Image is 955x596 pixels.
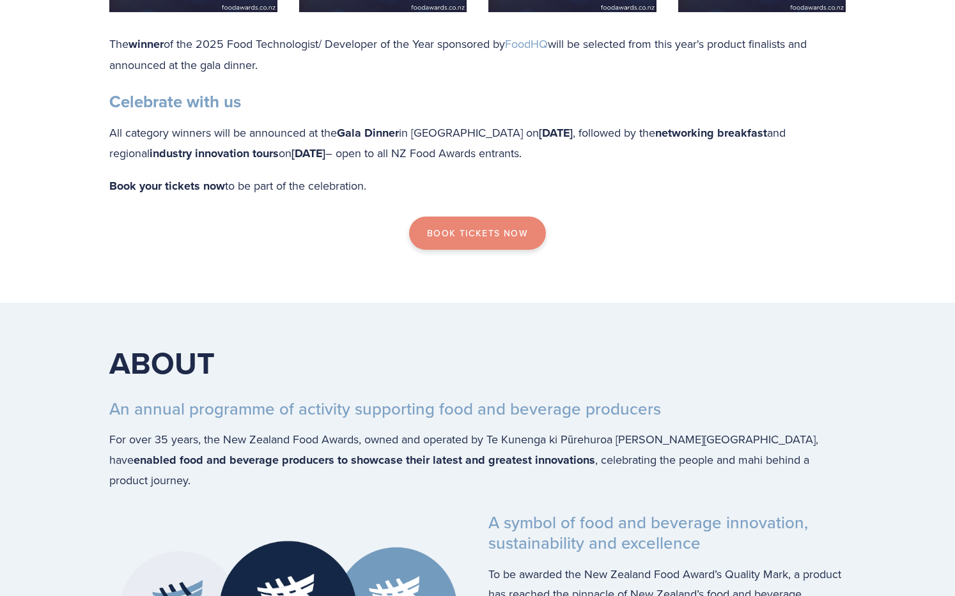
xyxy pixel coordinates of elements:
[109,89,241,114] strong: Celebrate with us
[150,145,279,162] strong: industry innovation tours
[505,36,548,52] a: FoodHQ
[337,125,399,141] strong: Gala Dinner
[109,512,846,554] h3: A symbol of food and beverage innovation, sustainability and excellence
[409,217,546,250] a: Book Tickets now
[655,125,767,141] strong: networking breakfast
[109,178,225,194] strong: Book your tickets now
[109,399,846,420] h3: An annual programme of activity supporting food and beverage producers
[134,452,595,468] strong: enabled food and beverage producers to showcase their latest and greatest innovations
[109,123,846,164] p: All category winners will be announced at the in [GEOGRAPHIC_DATA] on , followed by the and regio...
[109,429,846,491] p: For over 35 years, the New Zealand Food Awards, owned and operated by Te Kunenga ki Pūrehuroa [PE...
[109,176,846,197] p: to be part of the celebration.
[539,125,573,141] strong: [DATE]
[109,34,846,75] p: The of the 2025 Food Technologist/ Developer of the Year sponsored by will be selected from this ...
[291,145,325,162] strong: [DATE]
[109,344,846,382] h1: ABOUT
[128,36,164,52] strong: winner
